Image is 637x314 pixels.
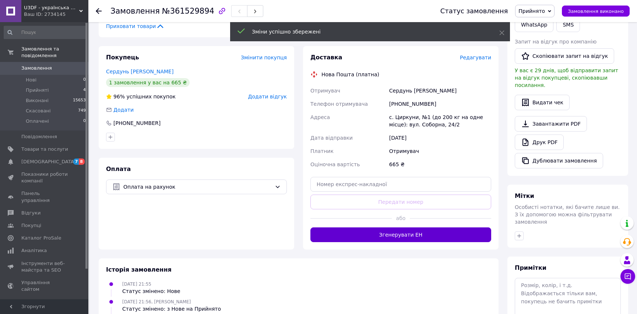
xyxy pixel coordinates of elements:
[21,171,68,184] span: Показники роботи компанії
[26,97,49,104] span: Виконані
[515,116,587,132] a: Завантажити PDF
[21,299,68,312] span: Гаманець компанії
[24,4,79,11] span: U3DF - українська фабрика по виробництву розхідних матеріалів для 3D принтерів та ручок
[26,118,49,125] span: Оплачені
[21,279,68,293] span: Управління сайтом
[515,48,614,64] button: Скопіювати запит на відгук
[21,190,68,203] span: Панель управління
[21,222,41,229] span: Покупці
[122,299,191,304] span: [DATE] 21:56, [PERSON_NAME]
[310,148,334,154] span: Платник
[515,95,570,110] button: Видати чек
[515,67,618,88] span: У вас є 29 днів, щоб відправити запит на відгук покупцеві, скопіювавши посилання.
[79,158,85,165] span: 8
[113,107,134,113] span: Додати
[320,71,381,78] div: Нова Пошта (платна)
[113,119,161,127] div: [PHONE_NUMBER]
[21,133,57,140] span: Повідомлення
[568,8,624,14] span: Замовлення виконано
[392,214,410,222] span: або
[26,108,51,114] span: Скасовані
[106,69,173,74] a: Сердунь [PERSON_NAME]
[388,97,493,111] div: [PHONE_NUMBER]
[113,94,125,100] span: 96%
[310,177,491,192] input: Номер експрес-накладної
[241,55,287,60] span: Змінити покупця
[123,183,272,191] span: Оплата на рахунок
[83,118,86,125] span: 0
[556,17,580,32] button: SMS
[21,260,68,273] span: Інструменти веб-майстра та SEO
[106,266,172,273] span: Історія замовлення
[26,87,49,94] span: Прийняті
[21,65,52,71] span: Замовлення
[310,114,330,120] span: Адреса
[515,39,596,45] span: Запит на відгук про компанію
[440,7,508,15] div: Статус замовлення
[515,192,534,199] span: Мітки
[21,158,76,165] span: [DEMOGRAPHIC_DATA]
[96,7,102,15] div: Повернутися назад
[388,158,493,171] div: 665 ₴
[515,264,546,271] span: Примітки
[518,8,545,14] span: Прийнято
[24,11,88,18] div: Ваш ID: 2734145
[26,77,36,83] span: Нові
[21,46,88,59] span: Замовлення та повідомлення
[21,146,68,153] span: Товари та послуги
[73,158,79,165] span: 7
[83,77,86,83] span: 0
[106,165,131,172] span: Оплата
[106,22,165,30] span: Приховати товари
[21,210,41,216] span: Відгуки
[122,305,221,313] div: Статус змінено: з Нове на Прийнято
[515,153,603,168] button: Дублювати замовлення
[73,97,86,104] span: 15653
[460,55,491,60] span: Редагувати
[388,111,493,131] div: с. Циркуни, №1 (до 200 кг на одне місце): вул. Соборна, 24/2
[4,26,87,39] input: Пошук
[310,101,368,107] span: Телефон отримувача
[83,87,86,94] span: 4
[388,144,493,158] div: Отримувач
[106,78,190,87] div: 1 замовлення у вас на 665 ₴
[21,235,61,241] span: Каталог ProSale
[388,131,493,144] div: [DATE]
[388,84,493,97] div: Сердунь [PERSON_NAME]
[562,6,630,17] button: Замовлення виконано
[78,108,86,114] span: 749
[106,93,176,100] div: успішних покупок
[162,7,214,15] span: №361529894
[122,287,180,295] div: Статус змінено: Нове
[310,54,342,61] span: Доставка
[515,135,564,150] a: Друк PDF
[310,135,353,141] span: Дата відправки
[515,204,620,225] span: Особисті нотатки, які бачите лише ви. З їх допомогою можна фільтрувати замовлення
[310,227,491,242] button: Згенерувати ЕН
[515,17,553,32] a: WhatsApp
[122,282,151,287] span: [DATE] 21:55
[310,161,360,167] span: Оціночна вартість
[106,54,139,61] span: Покупець
[252,28,481,35] div: Зміни успішно збережені
[110,7,160,15] span: Замовлення
[310,88,340,94] span: Отримувач
[21,247,47,254] span: Аналітика
[620,269,635,284] button: Чат з покупцем
[248,94,287,100] span: Додати відгук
